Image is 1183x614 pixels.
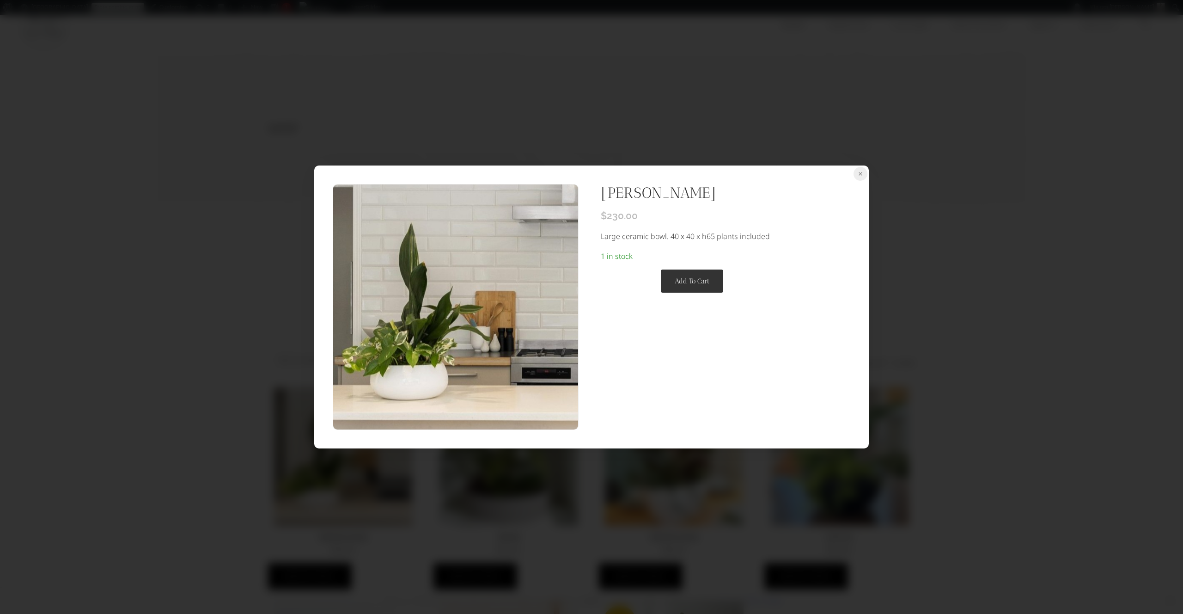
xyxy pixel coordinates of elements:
span: $ [601,210,607,221]
p: 1 in stock [601,250,855,263]
button: Add to cart [661,270,723,293]
bdi: 230.00 [601,210,638,221]
p: Large ceramic bowl. 40 x 40 x h65 plants included [601,230,855,243]
img: VALENTINA [333,184,579,430]
h1: [PERSON_NAME] [601,184,855,202]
